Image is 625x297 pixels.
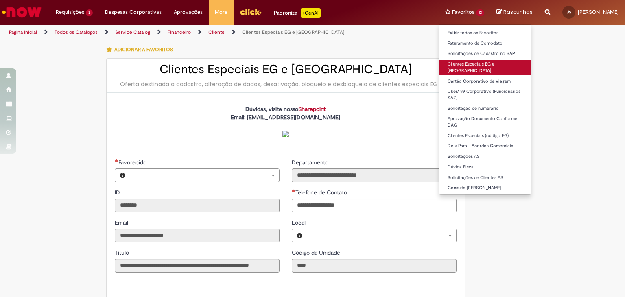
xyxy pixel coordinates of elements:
a: Exibir todos os Favoritos [439,28,531,37]
a: Solicitações de Clientes AS [439,173,531,182]
ul: Trilhas de página [6,25,411,40]
h2: Clientes Especiais EG e [GEOGRAPHIC_DATA] [115,63,457,76]
p: +GenAi [301,8,321,18]
a: Clientes Especiais EG e [GEOGRAPHIC_DATA] [439,60,531,75]
input: Telefone de Contato [292,199,457,212]
span: 3 [86,9,93,16]
span: Necessários - Favorecido [118,159,148,166]
a: Sharepoint [298,105,326,113]
input: Departamento [292,168,457,182]
a: Consulta [PERSON_NAME] [439,183,531,192]
span: 13 [476,9,484,16]
span: Telefone de Contato [295,189,349,196]
a: Clientes Especiais EG e [GEOGRAPHIC_DATA] [242,29,344,35]
div: Oferta destinada a cadastro, alteração de dados, desativação, bloqueio e desbloqueio de clientes ... [115,80,457,88]
a: Solicitações de Cadastro no SAP [439,49,531,58]
a: Solicitação de numerário [439,104,531,113]
span: Adicionar a Favoritos [114,46,173,53]
a: Financeiro [168,29,191,35]
span: More [215,8,227,16]
label: Somente leitura - Título [115,249,131,257]
span: JS [567,9,571,15]
span: Requisições [56,8,84,16]
strong: Dúvidas, visite nosso [245,105,326,113]
a: Clientes Especiais (código EG) [439,131,531,140]
a: Cartão Corporativo de Viagem [439,77,531,86]
label: Somente leitura - Email [115,218,130,227]
button: Favorecido, Visualizar este registro [115,169,130,182]
img: ServiceNow [1,4,43,20]
span: Despesas Corporativas [105,8,162,16]
a: Limpar campo Favorecido [130,169,279,182]
span: Aprovações [174,8,203,16]
ul: Favoritos [439,24,531,195]
a: Todos os Catálogos [55,29,98,35]
a: Aprovação Documento Conforme DAG [439,114,531,129]
input: Código da Unidade [292,259,457,273]
span: Rascunhos [503,8,533,16]
button: Local, Visualizar este registro [292,229,307,242]
span: Somente leitura - ID [115,189,122,196]
a: Faturamento de Comodato [439,39,531,48]
img: sys_attachment.do [282,131,289,137]
label: Somente leitura - ID [115,188,122,197]
span: [PERSON_NAME] [578,9,619,15]
a: Cliente [208,29,225,35]
span: Local [292,219,307,226]
input: Email [115,229,280,242]
div: Padroniza [274,8,321,18]
span: Necessários [115,159,118,162]
a: De x Para - Acordos Comerciais [439,142,531,151]
span: Somente leitura - Código da Unidade [292,249,342,256]
span: Favoritos [452,8,474,16]
span: Somente leitura - Departamento [292,159,330,166]
a: Rascunhos [496,9,533,16]
button: Adicionar a Favoritos [106,41,177,58]
img: click_logo_yellow_360x200.png [240,6,262,18]
a: Limpar campo Local [307,229,456,242]
label: Somente leitura - Departamento [292,158,330,166]
input: Título [115,259,280,273]
span: Somente leitura - Email [115,219,130,226]
a: Uber/ 99 Corporativo (Funcionarios SAZ) [439,87,531,102]
input: ID [115,199,280,212]
span: Somente leitura - Título [115,249,131,256]
a: Dúvida Fiscal [439,163,531,172]
strong: Email: [EMAIL_ADDRESS][DOMAIN_NAME] [231,114,340,137]
span: Obrigatório Preenchido [292,189,295,192]
label: Somente leitura - Código da Unidade [292,249,342,257]
a: Service Catalog [115,29,150,35]
a: Solicitações AS [439,152,531,161]
a: Página inicial [9,29,37,35]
